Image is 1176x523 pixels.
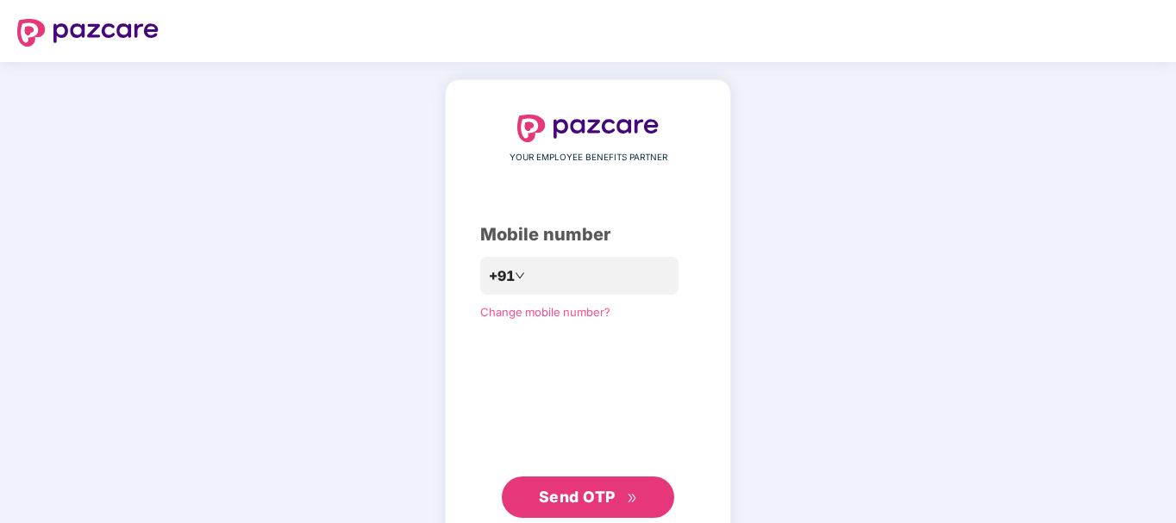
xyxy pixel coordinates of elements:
span: YOUR EMPLOYEE BENEFITS PARTNER [510,151,667,165]
img: logo [517,115,659,142]
span: Send OTP [539,488,616,506]
span: +91 [489,265,515,287]
button: Send OTPdouble-right [502,476,674,518]
a: Change mobile number? [480,305,610,319]
span: down [515,271,525,281]
div: Mobile number [480,221,696,248]
span: double-right [627,493,638,504]
img: logo [17,19,159,47]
